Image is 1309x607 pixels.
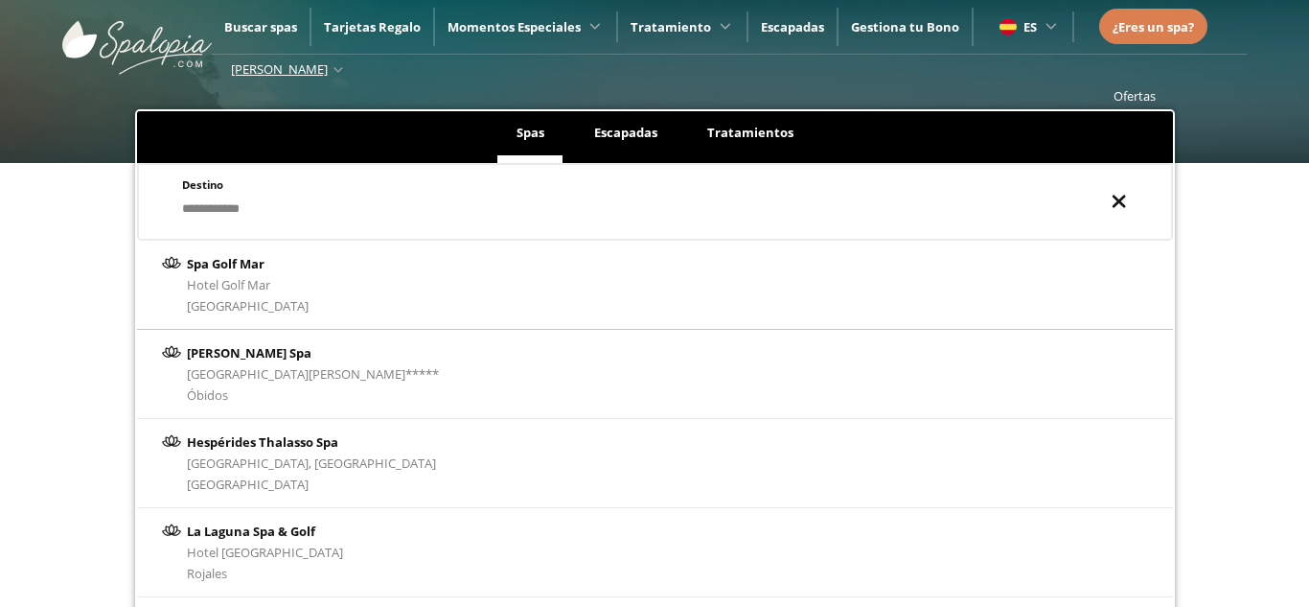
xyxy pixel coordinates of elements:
[187,253,309,274] div: Spa Golf Mar
[137,330,1173,419] a: [PERSON_NAME] Spa[GEOGRAPHIC_DATA][PERSON_NAME]*****Óbidos
[137,419,1173,508] a: Hespérides Thalasso Spa[GEOGRAPHIC_DATA], [GEOGRAPHIC_DATA][GEOGRAPHIC_DATA]
[224,18,297,35] a: Buscar spas
[187,474,436,495] div: [GEOGRAPHIC_DATA]
[187,521,343,542] div: La Laguna Spa & Golf
[517,124,544,141] span: Spas
[594,124,657,141] span: Escapadas
[187,274,309,295] div: Hotel Golf Mar
[187,295,309,316] div: [GEOGRAPHIC_DATA]
[187,542,343,563] div: Hotel [GEOGRAPHIC_DATA]
[1113,16,1194,37] a: ¿Eres un spa?
[182,177,223,192] span: Destino
[761,18,824,35] a: Escapadas
[187,563,343,584] div: Rojales
[231,60,328,78] span: [PERSON_NAME]
[1113,18,1194,35] span: ¿Eres un spa?
[187,342,439,363] div: [PERSON_NAME] Spa
[187,432,436,453] div: Hespérides Thalasso Spa
[324,18,421,35] a: Tarjetas Regalo
[187,453,436,474] div: [GEOGRAPHIC_DATA], [GEOGRAPHIC_DATA]
[187,385,439,406] div: Óbidos
[137,241,1173,330] a: Spa Golf MarHotel Golf Mar[GEOGRAPHIC_DATA]
[137,508,1173,597] a: La Laguna Spa & GolfHotel [GEOGRAPHIC_DATA]Rojales
[707,124,793,141] span: Tratamientos
[187,363,439,385] div: [GEOGRAPHIC_DATA][PERSON_NAME]*****
[851,18,959,35] a: Gestiona tu Bono
[1114,87,1156,105] a: Ofertas
[62,2,212,75] img: ImgLogoSpalopia.BvClDcEz.svg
